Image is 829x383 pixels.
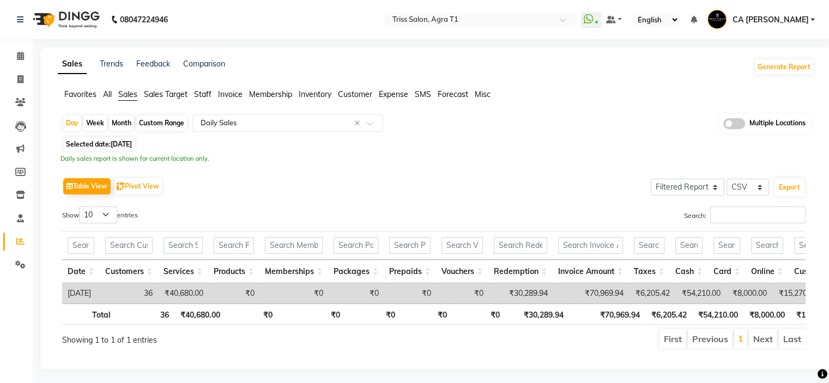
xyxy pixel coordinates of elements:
th: Vouchers: activate to sort column ascending [436,260,488,283]
th: Customers: activate to sort column ascending [100,260,158,283]
input: Search Services [164,237,203,254]
input: Search Memberships [265,237,323,254]
span: Sales [118,89,137,99]
button: Generate Report [755,59,813,75]
a: 1 [738,333,743,344]
span: CA [PERSON_NAME] [732,14,808,26]
input: Search Taxes [634,237,664,254]
button: Table View [63,178,111,194]
button: Pivot View [114,178,162,194]
input: Search: [710,206,806,223]
th: ₹0 [452,303,505,325]
td: ₹15,270.00 [772,283,823,303]
th: Services: activate to sort column ascending [158,260,208,283]
img: CA Vineet Rana [707,10,727,29]
th: ₹8,000.00 [743,303,790,325]
th: Taxes: activate to sort column ascending [628,260,670,283]
input: Search Invoice Amount [558,237,623,254]
span: Invoice [218,89,243,99]
div: Day [63,115,81,131]
th: Total [62,303,116,325]
div: Showing 1 to 1 of 1 entries [62,328,362,346]
span: Multiple Locations [749,118,806,129]
th: Memberships: activate to sort column ascending [259,260,328,283]
input: Search Date [68,237,94,254]
th: ₹40,680.00 [174,303,226,325]
td: ₹0 [209,283,260,303]
input: Search Online [751,237,783,254]
img: pivot.png [117,183,125,191]
th: Online: activate to sort column ascending [746,260,789,283]
td: ₹0 [260,283,329,303]
th: ₹30,289.94 [505,303,569,325]
span: Misc [475,89,491,99]
th: ₹0 [401,303,452,325]
span: Sales Target [144,89,187,99]
span: SMS [415,89,431,99]
select: Showentries [79,206,117,223]
input: Search Card [713,237,740,254]
span: Inventory [299,89,331,99]
th: ₹70,969.94 [569,303,645,325]
td: ₹0 [437,283,489,303]
th: Prepaids: activate to sort column ascending [384,260,436,283]
th: 36 [116,303,174,325]
a: Feedback [136,59,170,69]
th: ₹0 [278,303,346,325]
a: Comparison [183,59,225,69]
a: Trends [100,59,123,69]
th: ₹0 [346,303,401,325]
input: Search Cash [675,237,703,254]
span: All [103,89,112,99]
span: Favorites [64,89,96,99]
div: Month [109,115,134,131]
th: Redemption: activate to sort column ascending [488,260,553,283]
th: ₹54,210.00 [692,303,743,325]
th: Cash: activate to sort column ascending [670,260,708,283]
b: 08047224946 [120,4,168,35]
td: ₹0 [329,283,384,303]
td: ₹40,680.00 [158,283,209,303]
div: Custom Range [136,115,187,131]
input: Search Customers [105,237,153,254]
img: logo [28,4,102,35]
a: Sales [58,54,87,74]
span: Clear all [354,118,364,129]
div: Daily sales report is shown for current location only. [60,154,812,163]
td: 36 [100,283,158,303]
input: Search Packages [334,237,378,254]
th: Invoice Amount: activate to sort column ascending [553,260,628,283]
th: ₹0 [226,303,277,325]
input: Search Redemption [494,237,547,254]
button: Export [774,178,804,197]
label: Show entries [62,206,138,223]
span: Selected date: [63,137,135,151]
span: [DATE] [111,140,132,148]
span: Membership [249,89,292,99]
label: Search: [684,206,806,223]
td: ₹30,289.94 [489,283,553,303]
th: Products: activate to sort column ascending [208,260,259,283]
th: ₹6,205.42 [645,303,692,325]
th: Card: activate to sort column ascending [708,260,746,283]
td: ₹54,210.00 [675,283,726,303]
td: ₹6,205.42 [629,283,675,303]
th: Packages: activate to sort column ascending [328,260,384,283]
span: Customer [338,89,372,99]
input: Search Vouchers [441,237,483,254]
td: [DATE] [62,283,100,303]
span: Expense [379,89,408,99]
input: Search Products [214,237,254,254]
span: Staff [194,89,211,99]
td: ₹70,969.94 [553,283,629,303]
th: Date: activate to sort column ascending [62,260,100,283]
span: Forecast [438,89,468,99]
td: ₹0 [384,283,437,303]
div: Week [83,115,107,131]
input: Search Prepaids [389,237,431,254]
td: ₹8,000.00 [726,283,772,303]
